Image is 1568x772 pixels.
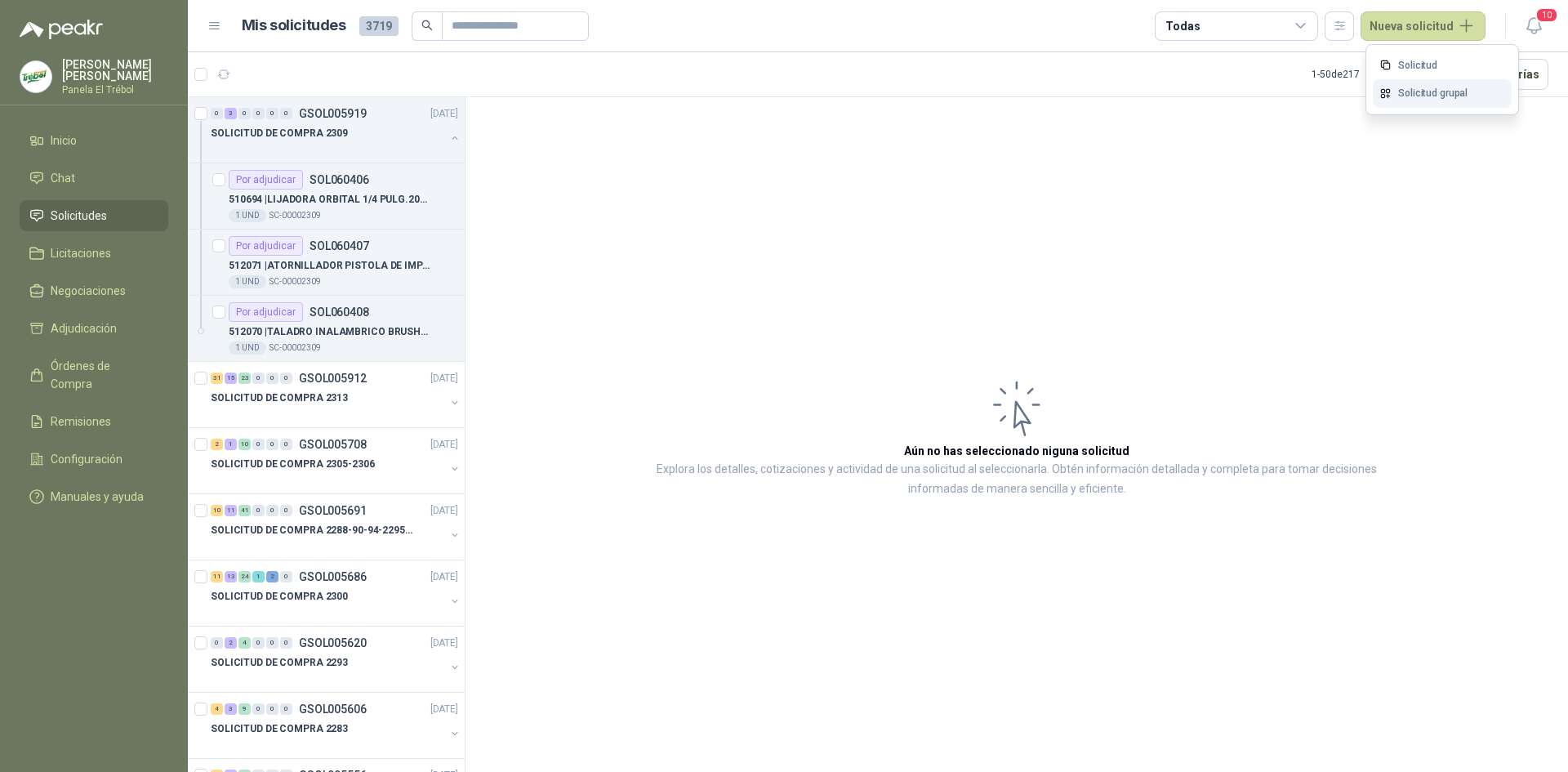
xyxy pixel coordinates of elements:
span: 10 [1535,7,1558,23]
div: 0 [252,439,265,450]
div: 0 [252,703,265,715]
p: SOLICITUD DE COMPRA 2313 [211,390,348,406]
div: 2 [266,571,278,582]
div: 0 [280,505,292,516]
p: GSOL005912 [299,373,367,384]
p: SOLICITUD DE COMPRA 2293 [211,655,348,671]
a: Por adjudicarSOL060407512071 |ATORNILLADOR PISTOLA DE IMPACTO 400NM CUADRANTE 1/21 UNDSC-00002309 [188,230,465,296]
div: 0 [266,505,278,516]
span: Licitaciones [51,244,111,262]
span: Negociaciones [51,282,126,300]
a: Por adjudicarSOL060408512070 |TALADRO INALAMBRICO BRUSHLESS DE 1/2" DEWALT1 UNDSC-00002309 [188,296,465,362]
p: [PERSON_NAME] [PERSON_NAME] [62,59,168,82]
div: 4 [238,637,251,649]
div: 0 [280,703,292,715]
div: 0 [238,108,251,119]
div: 3 [225,703,237,715]
a: 0 2 4 0 0 0 GSOL005620[DATE] SOLICITUD DE COMPRA 2293 [211,633,461,685]
div: 1 UND [229,209,266,222]
p: [DATE] [430,437,458,453]
p: SC-00002309 [269,209,321,222]
div: 10 [238,439,251,450]
span: Remisiones [51,413,111,431]
div: Todas [1165,17,1200,35]
div: 11 [211,571,223,582]
a: Configuración [20,444,168,475]
a: Remisiones [20,406,168,437]
div: 0 [252,505,265,516]
div: 0 [280,439,292,450]
div: 0 [280,108,292,119]
p: [DATE] [430,702,458,717]
p: SOL060406 [310,174,369,185]
p: [DATE] [430,636,458,651]
span: Órdenes de Compra [51,357,153,393]
span: search [421,20,433,31]
a: 2 1 10 0 0 0 GSOL005708[DATE] SOLICITUD DE COMPRA 2305-2306 [211,435,461,487]
a: 0 3 0 0 0 0 GSOL005919[DATE] SOLICITUD DE COMPRA 2309 [211,104,461,156]
p: SC-00002309 [269,341,321,355]
div: 23 [238,373,251,384]
p: GSOL005708 [299,439,367,450]
div: 41 [238,505,251,516]
a: Órdenes de Compra [20,350,168,399]
div: 15 [225,373,237,384]
p: SC-00002309 [269,275,321,288]
a: Negociaciones [20,275,168,306]
a: Por adjudicarSOL060406510694 |LIJADORA ORBITAL 1/4 PULG.200W 14000opm MAKITA BO4556 CON SISTEMA V... [188,163,465,230]
div: 0 [280,637,292,649]
span: Inicio [51,132,77,149]
div: 0 [280,373,292,384]
div: 0 [266,439,278,450]
p: SOL060407 [310,240,369,252]
div: 0 [266,703,278,715]
p: SOLICITUD DE COMPRA 2283 [211,721,348,737]
span: Solicitudes [51,207,107,225]
div: 24 [238,571,251,582]
span: Adjudicación [51,319,117,337]
p: [DATE] [430,569,458,585]
p: [DATE] [430,371,458,386]
a: Adjudicación [20,313,168,344]
div: Por adjudicar [229,170,303,190]
p: GSOL005620 [299,637,367,649]
div: 10 [211,505,223,516]
a: 31 15 23 0 0 0 GSOL005912[DATE] SOLICITUD DE COMPRA 2313 [211,368,461,421]
p: GSOL005686 [299,571,367,582]
p: [DATE] [430,503,458,519]
p: GSOL005691 [299,505,367,516]
div: 0 [252,373,265,384]
div: 11 [225,505,237,516]
a: Licitaciones [20,238,168,269]
a: Chat [20,163,168,194]
div: 31 [211,373,223,384]
div: 1 - 50 de 217 [1312,61,1412,87]
p: 512071 | ATORNILLADOR PISTOLA DE IMPACTO 400NM CUADRANTE 1/2 [229,258,432,274]
span: Chat [51,169,75,187]
div: Por adjudicar [229,236,303,256]
p: [DATE] [430,106,458,122]
div: 0 [266,108,278,119]
p: SOLICITUD DE COMPRA 2305-2306 [211,457,375,472]
a: Solicitudes [20,200,168,231]
p: 510694 | LIJADORA ORBITAL 1/4 PULG.200W 14000opm MAKITA BO4556 CON SISTEMA VELCRO TURQUESA 120 V [229,192,432,208]
p: Panela El Trébol [62,85,168,95]
div: 0 [266,373,278,384]
div: 2 [225,637,237,649]
p: GSOL005919 [299,108,367,119]
p: GSOL005606 [299,703,367,715]
div: 2 [211,439,223,450]
button: 10 [1519,11,1548,41]
div: 9 [238,703,251,715]
a: Solicitud [1373,51,1512,80]
div: 0 [252,637,265,649]
div: 1 [225,439,237,450]
img: Logo peakr [20,20,103,39]
p: 512070 | TALADRO INALAMBRICO BRUSHLESS DE 1/2" DEWALT [229,324,432,340]
div: 0 [211,637,223,649]
img: Company Logo [20,61,51,92]
div: 0 [252,108,265,119]
a: Manuales y ayuda [20,481,168,512]
div: 1 [252,571,265,582]
div: 3 [225,108,237,119]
